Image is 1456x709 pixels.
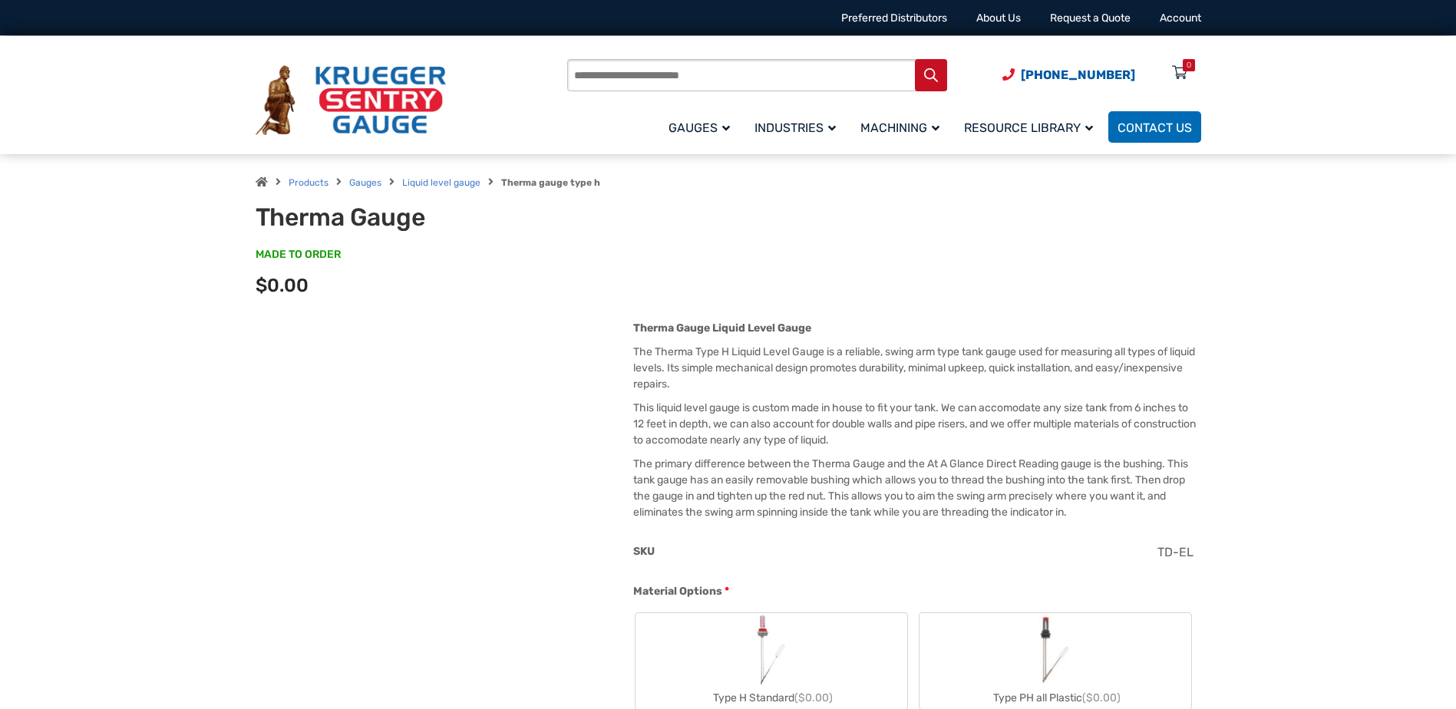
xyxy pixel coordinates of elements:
[636,613,907,709] label: Type H Standard
[1021,68,1135,82] span: [PHONE_NUMBER]
[256,65,446,136] img: Krueger Sentry Gauge
[745,109,851,145] a: Industries
[636,687,907,709] div: Type H Standard
[633,585,722,598] span: Material Options
[1157,545,1194,559] span: TD-EL
[860,120,939,135] span: Machining
[659,109,745,145] a: Gauges
[402,177,480,188] a: Liquid level gauge
[725,583,729,599] abbr: required
[633,322,811,335] strong: Therma Gauge Liquid Level Gauge
[919,613,1191,709] label: Type PH all Plastic
[1082,691,1121,704] span: ($0.00)
[256,203,634,232] h1: Therma Gauge
[669,120,730,135] span: Gauges
[964,120,1093,135] span: Resource Library
[754,120,836,135] span: Industries
[633,545,655,558] span: SKU
[256,275,309,296] span: $0.00
[256,247,341,262] span: MADE TO ORDER
[841,12,947,25] a: Preferred Distributors
[349,177,381,188] a: Gauges
[633,400,1200,448] p: This liquid level gauge is custom made in house to fit your tank. We can accomodate any size tank...
[501,177,600,188] strong: Therma gauge type h
[633,344,1200,392] p: The Therma Type H Liquid Level Gauge is a reliable, swing arm type tank gauge used for measuring ...
[851,109,955,145] a: Machining
[1187,59,1191,71] div: 0
[1160,12,1201,25] a: Account
[1002,65,1135,84] a: Phone Number (920) 434-8860
[955,109,1108,145] a: Resource Library
[1108,111,1201,143] a: Contact Us
[289,177,329,188] a: Products
[794,691,833,704] span: ($0.00)
[976,12,1021,25] a: About Us
[1118,120,1192,135] span: Contact Us
[633,456,1200,520] p: The primary difference between the Therma Gauge and the At A Glance Direct Reading gauge is the b...
[919,687,1191,709] div: Type PH all Plastic
[1050,12,1131,25] a: Request a Quote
